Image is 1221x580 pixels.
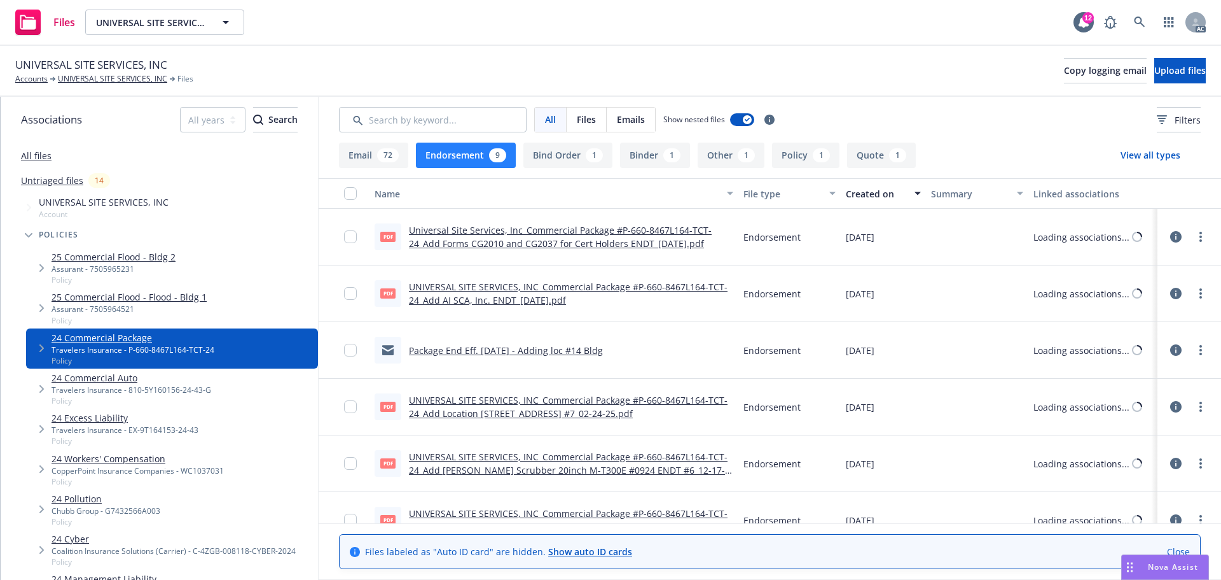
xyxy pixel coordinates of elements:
a: more [1193,513,1208,528]
a: more [1193,229,1208,244]
button: Policy [772,143,839,168]
a: 25 Commercial Flood - Flood - Bldg 1 [52,290,207,304]
button: Copy logging email [1064,58,1147,83]
div: 1 [663,148,680,162]
span: Copy logging email [1064,64,1147,76]
div: Loading associations... [1033,344,1129,357]
span: [DATE] [846,344,874,357]
button: Linked associations [1028,178,1157,209]
div: Travelers Insurance - P-660-8467L164-TCT-24 [52,344,214,355]
a: All files [21,150,52,162]
span: Policy [52,435,198,446]
a: 24 Commercial Package [52,331,214,344]
input: Search by keyword... [339,107,527,132]
a: more [1193,286,1208,301]
span: UNIVERSAL SITE SERVICES, INC [39,195,169,209]
span: pdf [380,458,396,468]
span: Nova Assist [1148,562,1198,572]
span: pdf [380,515,396,525]
span: Endorsement [743,400,801,414]
div: Loading associations... [1033,514,1129,527]
span: Files [177,73,193,85]
span: Policy [52,476,224,487]
button: Nova Assist [1121,555,1209,580]
a: more [1193,399,1208,414]
input: Toggle Row Selected [344,457,357,470]
span: Endorsement [743,230,801,244]
span: Policy [52,315,207,326]
span: Endorsement [743,457,801,470]
span: pdf [380,288,396,298]
span: UNIVERSAL SITE SERVICES, INC [96,16,206,29]
span: Filters [1175,113,1201,127]
svg: Search [253,115,263,125]
div: 72 [377,148,399,162]
input: Toggle Row Selected [344,230,357,243]
div: File type [743,187,822,201]
span: pdf [380,402,396,411]
a: Files [10,4,80,40]
a: 24 Cyber [52,532,296,546]
div: Loading associations... [1033,287,1129,301]
span: Policy [52,395,211,406]
button: Bind Order [523,143,612,168]
span: Policy [52,355,214,366]
span: Endorsement [743,287,801,301]
div: Chubb Group - G7432566A003 [52,506,160,516]
a: 24 Workers' Compensation [52,452,224,465]
button: View all types [1100,143,1201,168]
span: [DATE] [846,457,874,470]
a: Show auto ID cards [548,546,632,558]
button: Quote [847,143,916,168]
span: Show nested files [663,114,725,125]
div: 14 [88,173,110,188]
input: Toggle Row Selected [344,287,357,300]
div: Loading associations... [1033,457,1129,470]
a: UNIVERSAL SITE SERVICES, INC_Commercial Package #P-660-8467L164-TCT-24_Add [PERSON_NAME] Scrubber... [409,451,728,490]
div: Travelers Insurance - EX-9T164153-24-43 [52,425,198,435]
button: Endorsement [416,143,516,168]
input: Toggle Row Selected [344,400,357,413]
div: Name [375,187,719,201]
span: [DATE] [846,230,874,244]
span: Files [53,17,75,27]
span: pdf [380,232,396,241]
a: 24 Commercial Auto [52,371,211,385]
span: Emails [617,113,645,126]
span: Account [39,209,169,220]
a: Universal Site Services, Inc_Commercial Package #P-660-8467L164-TCT-24_Add Forms CG2010 and CG203... [409,224,712,250]
div: CopperPoint Insurance Companies - WC1037031 [52,465,224,476]
button: Created on [841,178,926,209]
span: Filters [1157,113,1201,127]
button: Binder [620,143,690,168]
span: All [545,113,556,126]
span: Associations [21,111,82,128]
a: Package End Eff. [DATE] - Adding loc #14 Bldg [409,344,603,357]
input: Select all [344,187,357,200]
span: Policies [39,231,79,239]
button: SearchSearch [253,107,298,132]
a: UNIVERSAL SITE SERVICES, INC_Commercial Package #P-660-8467L164-TCT-24_Add Location [STREET_ADDRE... [409,394,728,420]
a: 25 Commercial Flood - Bldg 2 [52,250,176,264]
div: Summary [931,187,1009,201]
span: Policy [52,556,296,567]
span: Policy [52,274,176,285]
div: Coalition Insurance Solutions (Carrier) - C-4ZGB-008118-CYBER-2024 [52,546,296,556]
a: 24 Excess Liability [52,411,198,425]
a: more [1193,456,1208,471]
div: 1 [813,148,830,162]
div: 1 [738,148,755,162]
button: Name [369,178,738,209]
input: Toggle Row Selected [344,514,357,527]
span: Endorsement [743,344,801,357]
div: 1 [889,148,906,162]
span: Endorsement [743,514,801,527]
span: UNIVERSAL SITE SERVICES, INC [15,57,167,73]
button: Email [339,143,408,168]
a: Switch app [1156,10,1182,35]
a: Untriaged files [21,174,83,187]
span: Files labeled as "Auto ID card" are hidden. [365,545,632,558]
a: UNIVERSAL SITE SERVICES, INC_Commercial Package #P-660-8467L164-TCT-24_Add AI SCA, Inc. ENDT_[DAT... [409,281,728,306]
span: [DATE] [846,287,874,301]
div: Drag to move [1122,555,1138,579]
